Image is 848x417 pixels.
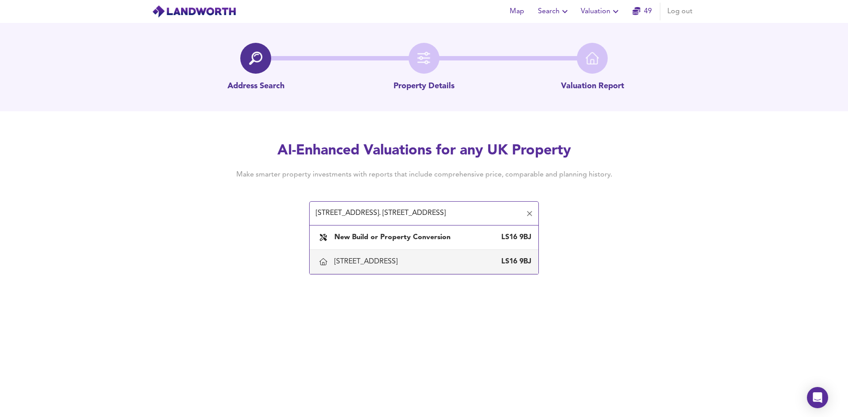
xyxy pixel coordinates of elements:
[249,52,262,65] img: search-icon
[496,233,531,242] div: LS16 9BJ
[334,257,401,267] div: [STREET_ADDRESS]
[496,257,531,267] div: LS16 9BJ
[534,3,574,20] button: Search
[506,5,527,18] span: Map
[586,52,599,65] img: home-icon
[223,141,625,161] h2: AI-Enhanced Valuations for any UK Property
[628,3,656,20] button: 49
[223,170,625,180] h4: Make smarter property investments with reports that include comprehensive price, comparable and p...
[561,81,624,92] p: Valuation Report
[664,3,696,20] button: Log out
[334,234,450,241] b: New Build or Property Conversion
[313,205,522,222] input: Enter a postcode to start...
[667,5,693,18] span: Log out
[807,387,828,408] div: Open Intercom Messenger
[503,3,531,20] button: Map
[523,207,536,220] button: Clear
[581,5,621,18] span: Valuation
[152,5,236,18] img: logo
[577,3,625,20] button: Valuation
[394,81,454,92] p: Property Details
[227,81,284,92] p: Address Search
[538,5,570,18] span: Search
[417,52,431,65] img: filter-icon
[632,5,652,18] a: 49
